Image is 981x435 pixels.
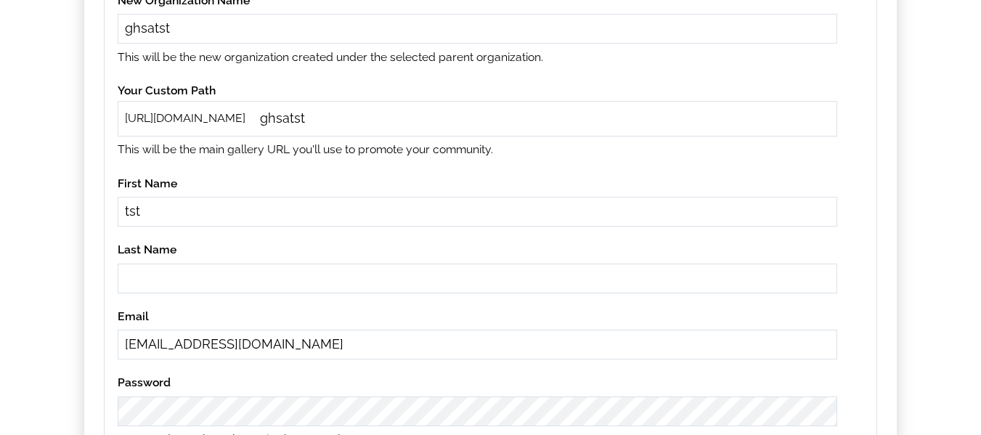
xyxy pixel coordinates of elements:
[118,373,837,393] label: Password
[118,240,837,260] label: Last Name
[118,174,837,194] label: First Name
[118,139,837,160] p: This will be the main gallery URL you'll use to promote your community.
[118,306,837,327] label: Email
[118,81,837,101] label: Your Custom Path
[118,47,837,68] p: This will be the new organization created under the selected parent organization.
[125,108,245,129] span: [URL][DOMAIN_NAME]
